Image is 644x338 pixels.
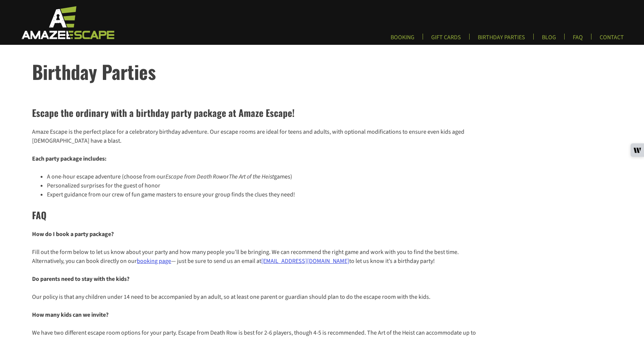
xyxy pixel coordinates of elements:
[229,173,274,181] em: The Art of the Heist
[32,248,483,266] p: Fill out the form below to let us know about your party and how many people you’ll be bringing. W...
[472,34,531,46] a: BIRTHDAY PARTIES
[32,292,483,301] p: Our policy is that any children under 14 need to be accompanied by an adult, so at least one pare...
[594,34,630,46] a: CONTACT
[32,106,483,120] h2: Escape the ordinary with a birthday party package at Amaze Escape!
[47,172,483,181] li: A one-hour escape adventure (choose from our or games)
[165,173,223,181] em: Escape from Death Row
[32,230,114,238] strong: How do I book a party package?
[536,34,562,46] a: BLOG
[12,5,122,40] img: Escape Room Game in Boston Area
[137,257,171,265] a: booking page
[32,127,483,145] p: Amaze Escape is the perfect place for a celebratory birthday adventure. Our escape rooms are idea...
[32,275,129,283] strong: Do parents need to stay with the kids?
[32,58,644,86] h1: Birthday Parties
[32,208,483,222] h2: FAQ
[32,311,108,319] strong: How many kids can we invite?
[32,155,107,163] strong: Each party package includes:
[425,34,467,46] a: GIFT CARDS
[47,181,483,190] li: Personalized surprises for the guest of honor
[385,34,420,46] a: BOOKING
[261,257,349,265] a: [EMAIL_ADDRESS][DOMAIN_NAME]
[47,190,483,199] li: Expert guidance from our crew of fun game masters to ensure your group finds the clues they need!
[567,34,589,46] a: FAQ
